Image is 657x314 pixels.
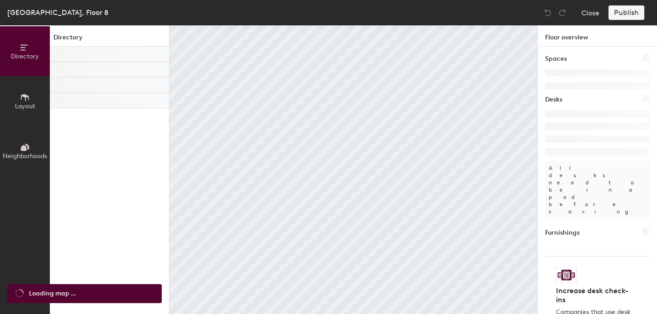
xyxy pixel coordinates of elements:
[169,25,537,314] canvas: Map
[29,289,76,299] span: Loading map ...
[545,228,580,238] h1: Furnishings
[556,267,577,283] img: Sticker logo
[15,102,35,110] span: Layout
[545,161,650,219] p: All desks need to be in a pod before saving
[581,5,599,20] button: Close
[538,25,657,47] h1: Floor overview
[50,33,169,47] h1: Directory
[545,95,562,105] h1: Desks
[3,152,47,160] span: Neighborhoods
[7,7,108,18] div: [GEOGRAPHIC_DATA], Floor 8
[556,286,633,304] h4: Increase desk check-ins
[11,53,39,60] span: Directory
[545,54,567,64] h1: Spaces
[558,8,567,17] img: Redo
[543,8,552,17] img: Undo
